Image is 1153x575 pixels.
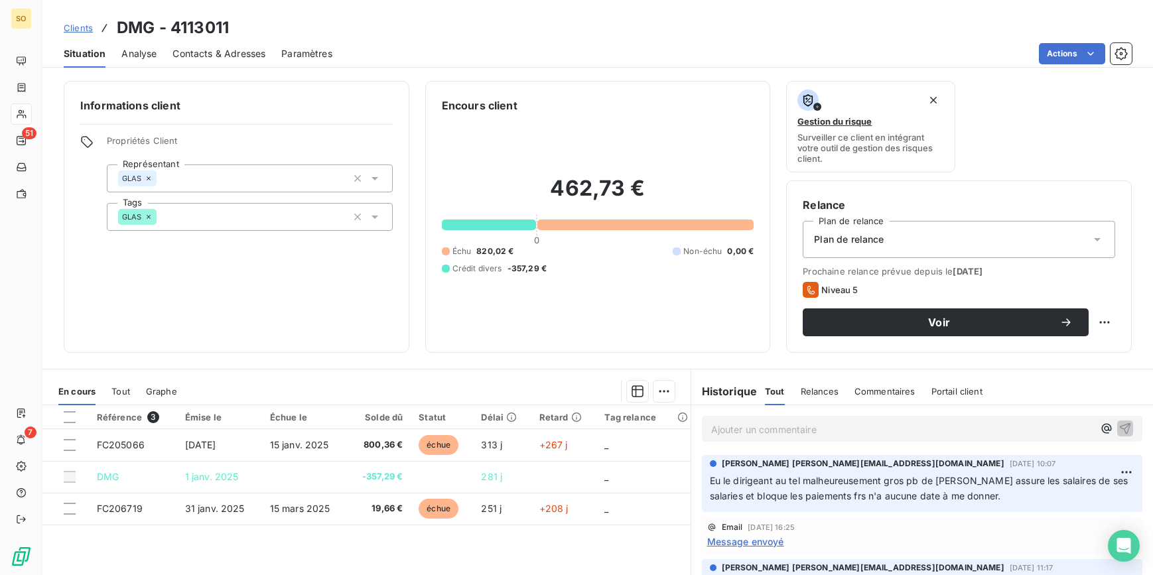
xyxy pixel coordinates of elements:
[122,174,142,182] span: GLAS
[803,266,1115,277] span: Prochaine relance prévue depuis le
[765,386,785,397] span: Tout
[270,412,340,422] div: Échue le
[508,263,547,275] span: -357,29 €
[452,245,472,257] span: Échu
[97,411,169,423] div: Référence
[481,412,523,422] div: Délai
[185,503,245,514] span: 31 janv. 2025
[683,245,722,257] span: Non-échu
[481,471,502,482] span: 281 j
[111,386,130,397] span: Tout
[814,233,884,246] span: Plan de relance
[539,412,589,422] div: Retard
[534,235,539,245] span: 0
[710,475,1131,501] span: Eu le dirigeant au tel malheureusement gros pb de [PERSON_NAME] assure les salaires de ses salari...
[821,285,858,295] span: Niveau 5
[419,499,458,519] span: échue
[281,47,332,60] span: Paramètres
[147,411,159,423] span: 3
[452,263,502,275] span: Crédit divers
[691,383,758,399] h6: Historique
[146,386,177,397] span: Graphe
[157,172,167,184] input: Ajouter une valeur
[476,245,513,257] span: 820,02 €
[11,8,32,29] div: SO
[481,439,502,450] span: 313 j
[64,23,93,33] span: Clients
[707,535,784,548] span: Message envoyé
[25,426,36,438] span: 7
[604,471,608,482] span: _
[722,523,743,531] span: Email
[121,47,157,60] span: Analyse
[539,503,569,514] span: +208 j
[117,16,229,40] h3: DMG - 4113011
[58,386,96,397] span: En cours
[481,503,502,514] span: 251 j
[419,435,458,455] span: échue
[722,562,1004,574] span: [PERSON_NAME] [PERSON_NAME][EMAIL_ADDRESS][DOMAIN_NAME]
[442,97,517,113] h6: Encours client
[1010,564,1053,572] span: [DATE] 11:17
[356,438,403,452] span: 800,36 €
[539,439,568,450] span: +267 j
[797,132,943,164] span: Surveiller ce client en intégrant votre outil de gestion des risques client.
[442,175,754,215] h2: 462,73 €
[786,81,955,172] button: Gestion du risqueSurveiller ce client en intégrant votre outil de gestion des risques client.
[270,439,329,450] span: 15 janv. 2025
[604,503,608,514] span: _
[356,470,403,483] span: -357,29 €
[748,523,795,531] span: [DATE] 16:25
[97,471,119,482] span: DMG
[819,317,1059,328] span: Voir
[64,47,105,60] span: Situation
[727,245,754,257] span: 0,00 €
[157,211,167,223] input: Ajouter une valeur
[931,386,983,397] span: Portail client
[854,386,916,397] span: Commentaires
[97,439,145,450] span: FC205066
[722,458,1004,470] span: [PERSON_NAME] [PERSON_NAME][EMAIL_ADDRESS][DOMAIN_NAME]
[22,127,36,139] span: 51
[953,266,983,277] span: [DATE]
[1108,530,1140,562] div: Open Intercom Messenger
[172,47,265,60] span: Contacts & Adresses
[185,471,239,482] span: 1 janv. 2025
[604,412,682,422] div: Tag relance
[604,439,608,450] span: _
[270,503,330,514] span: 15 mars 2025
[1010,460,1056,468] span: [DATE] 10:07
[1039,43,1105,64] button: Actions
[122,213,142,221] span: GLAS
[803,197,1115,213] h6: Relance
[11,546,32,567] img: Logo LeanPay
[185,412,254,422] div: Émise le
[64,21,93,34] a: Clients
[356,412,403,422] div: Solde dû
[185,439,216,450] span: [DATE]
[803,308,1089,336] button: Voir
[419,412,465,422] div: Statut
[801,386,839,397] span: Relances
[80,97,393,113] h6: Informations client
[107,135,393,154] span: Propriétés Client
[356,502,403,515] span: 19,66 €
[97,503,143,514] span: FC206719
[797,116,872,127] span: Gestion du risque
